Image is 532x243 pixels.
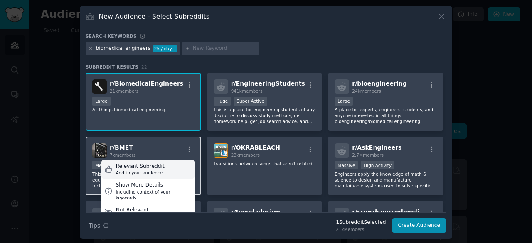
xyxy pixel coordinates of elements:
[336,219,386,226] div: 1 Subreddit Selected
[141,64,147,69] span: 22
[214,97,231,106] div: Huge
[352,80,406,87] span: r/ bioengineering
[335,97,353,106] div: Large
[231,88,263,93] span: 941k members
[86,64,138,70] span: Subreddit Results
[231,209,280,215] span: r/ Ineedadesign
[92,79,107,94] img: BiomedicalEngineers
[336,226,386,232] div: 21k Members
[89,221,100,230] span: Tips
[214,107,316,124] p: This is a place for engineering students of any discipline to discuss study methods, get homework...
[96,45,151,52] div: biomedical engineers
[231,80,305,87] span: r/ EngineeringStudents
[86,33,137,39] h3: Search keywords
[92,107,195,113] p: All things biomedical engineering.
[234,97,267,106] div: Super Active
[110,80,183,87] span: r/ BiomedicalEngineers
[92,97,111,106] div: Large
[110,152,136,157] span: 7k members
[116,189,191,201] div: Including context of your keywords
[231,152,260,157] span: 23k members
[86,218,112,233] button: Tips
[335,171,437,189] p: Engineers apply the knowledge of math & science to design and manufacture maintainable systems us...
[231,144,280,151] span: r/ OKRABLEACH
[92,171,195,189] p: This is a community for biomedical equipment, imaging, and life science service technicians provi...
[153,45,177,52] div: 25 / day
[116,163,165,170] div: Relevant Subreddit
[92,143,107,158] img: BMET
[335,107,437,124] p: A place for experts, engineers, students, and anyone interested in all things bioengineering/biom...
[99,12,209,21] h3: New Audience - Select Subreddits
[352,88,381,93] span: 24k members
[214,143,228,158] img: OKRABLEACH
[361,161,394,169] div: High Activity
[193,45,256,52] input: New Keyword
[352,152,384,157] span: 2.7M members
[116,182,191,189] div: Show More Details
[116,170,165,176] div: Add to your audience
[352,209,429,215] span: r/ crowdsourcedmedical
[116,206,171,214] div: Not Relevant
[92,161,126,169] div: Medium Size
[352,144,401,151] span: r/ AskEngineers
[214,161,316,167] p: Transitions between songs that aren't related.
[110,144,133,151] span: r/ BMET
[392,218,447,233] button: Create Audience
[335,161,358,169] div: Massive
[110,88,138,93] span: 21k members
